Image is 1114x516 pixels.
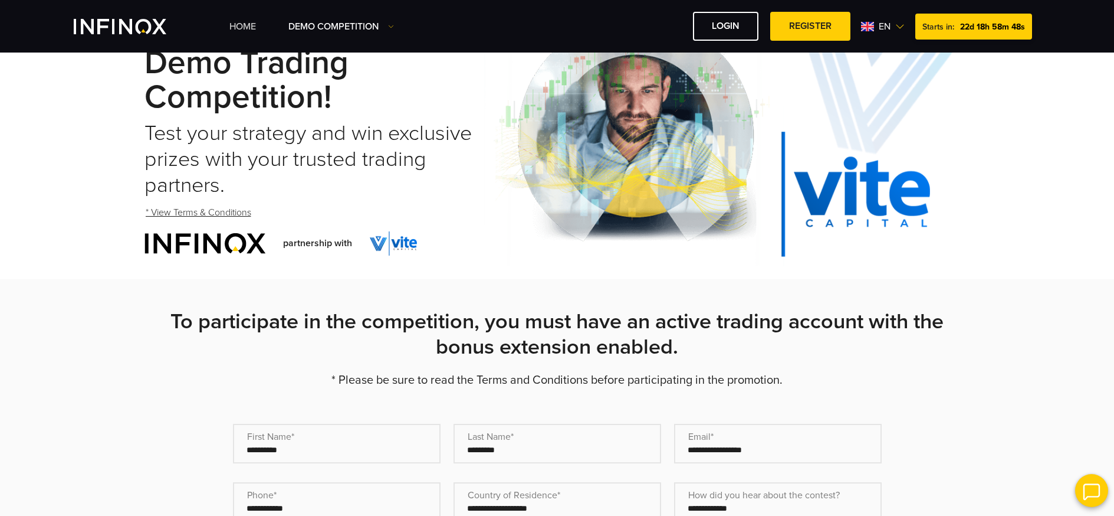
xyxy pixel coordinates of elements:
span: 22d 18h 58m 48s [960,22,1025,32]
p: * Please be sure to read the Terms and Conditions before participating in the promotion. [144,372,970,388]
a: REGISTER [770,12,850,41]
a: Home [229,19,256,34]
img: Dropdown [388,24,394,30]
img: open convrs live chat [1075,474,1108,507]
a: LOGIN [693,12,758,41]
a: * View Terms & Conditions [144,198,252,227]
h2: Test your strategy and win exclusive prizes with your trusted trading partners. [144,120,484,198]
strong: To participate in the competition, you must have an active trading account with the bonus extensi... [170,309,944,360]
span: Starts in: [922,22,954,32]
a: INFINOX Vite [74,19,194,34]
a: Demo Competition [288,19,394,34]
span: partnership with [283,236,352,250]
strong: Vite Capital x INFINOX Demo Trading Competition! [144,9,477,117]
span: en [874,19,895,34]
